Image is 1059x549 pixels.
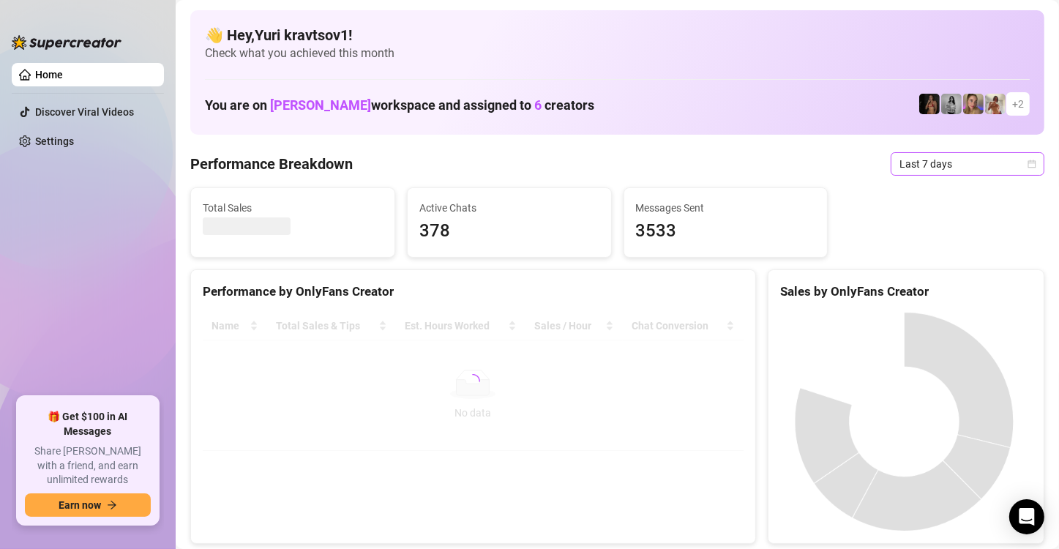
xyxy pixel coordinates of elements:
[25,444,151,488] span: Share [PERSON_NAME] with a friend, and earn unlimited rewards
[636,200,816,216] span: Messages Sent
[1009,499,1044,534] div: Open Intercom Messenger
[25,410,151,438] span: 🎁 Get $100 in AI Messages
[534,97,542,113] span: 6
[25,493,151,517] button: Earn nowarrow-right
[419,217,599,245] span: 378
[35,135,74,147] a: Settings
[205,25,1030,45] h4: 👋 Hey, Yuri kravtsov1 !
[985,94,1006,114] img: Green
[107,500,117,510] span: arrow-right
[270,97,371,113] span: [PERSON_NAME]
[35,69,63,81] a: Home
[919,94,940,114] img: D
[941,94,962,114] img: A
[419,200,599,216] span: Active Chats
[963,94,984,114] img: Cherry
[1012,96,1024,112] span: + 2
[899,153,1036,175] span: Last 7 days
[35,106,134,118] a: Discover Viral Videos
[190,154,353,174] h4: Performance Breakdown
[12,35,121,50] img: logo-BBDzfeDw.svg
[203,282,744,302] div: Performance by OnlyFans Creator
[205,97,594,113] h1: You are on workspace and assigned to creators
[465,374,480,389] span: loading
[59,499,101,511] span: Earn now
[203,200,383,216] span: Total Sales
[1028,160,1036,168] span: calendar
[636,217,816,245] span: 3533
[205,45,1030,61] span: Check what you achieved this month
[780,282,1032,302] div: Sales by OnlyFans Creator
